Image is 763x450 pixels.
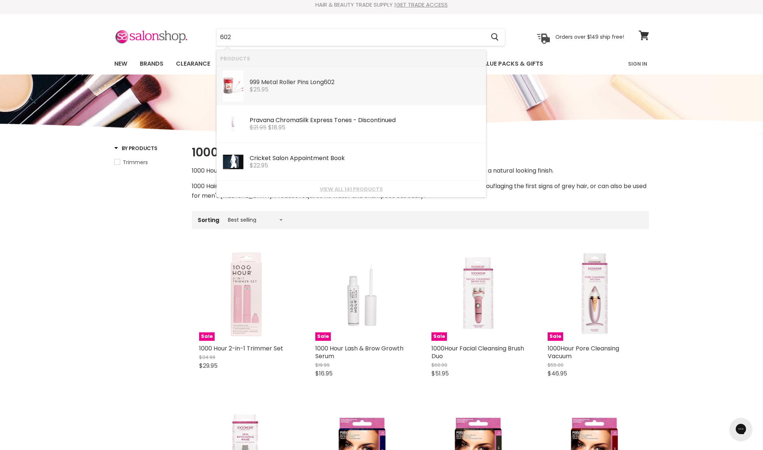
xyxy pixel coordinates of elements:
[109,53,586,75] ul: Main menu
[548,361,563,368] span: $55.00
[431,369,449,378] span: $51.95
[216,28,505,46] form: Product
[315,361,330,368] span: $19.99
[199,354,215,361] span: $34.99
[223,70,243,101] img: 135013_2_200x.jpg
[192,145,649,160] h1: 1000 Hour
[114,158,183,166] a: Trimmers
[315,332,331,341] span: Sale
[216,181,486,197] li: View All
[223,146,243,177] img: column_6_appointment_200x.jpg
[548,247,642,341] a: 1000Hour Pore Cleansing VacuumSale
[199,361,218,370] span: $29.95
[548,332,563,341] span: Sale
[431,332,447,341] span: Sale
[198,217,219,223] label: Sorting
[548,344,619,360] a: 1000Hour Pore Cleansing Vacuum
[192,166,554,175] span: 1000 Hour Hair Color Mascaras are designed to perfectly blend and cover up any re-growth area wit...
[431,247,526,341] a: 1000Hour Facial Cleansing Brush DuoSale
[123,159,148,166] span: Trimmers
[216,105,486,143] li: Products: Pravana ChromaSilk Express Tones - Discontinued
[223,108,243,139] img: Chromasilk_express_tones_200x.jpg
[250,85,268,94] span: $25.95
[170,56,216,72] a: Clearance
[548,247,642,341] img: 1000Hour Pore Cleansing Vacuum
[324,78,334,86] b: 602
[216,50,486,67] li: Products
[105,1,658,8] div: HAIR & BEAUTY TRADE SUPPLY |
[315,247,409,341] a: 1000 Hour Lash & Brow Growth SerumSale
[199,247,293,341] a: 1000 Hour 2-in-1 Trimmer SetSale
[726,415,756,443] iframe: Gorgias live chat messenger
[548,369,567,378] span: $46.95
[473,56,549,72] a: Value Packs & Gifts
[624,56,652,72] a: Sign In
[431,247,526,341] img: 1000Hour Facial Cleansing Brush Duo
[315,369,333,378] span: $16.95
[109,56,133,72] a: New
[315,247,409,341] img: 1000 Hour Lash & Brow Growth Serum
[216,143,486,181] li: Products: Cricket Salon Appointment Book
[250,161,268,170] span: $22.95
[315,344,403,360] a: 1000 Hour Lash & Brow Growth Serum
[199,332,215,341] span: Sale
[216,67,486,105] li: Products: 999 Metal Roller Pins Long 602
[114,145,157,152] h3: By Products
[250,155,482,163] div: Cricket Salon Appointment Book
[199,344,283,353] a: 1000 Hour 2-in-1 Trimmer Set
[555,34,624,40] p: Orders over $149 ship free!
[431,344,524,360] a: 1000Hour Facial Cleansing Brush Duo
[250,79,482,87] div: 999 Metal Roller Pins Long
[192,182,646,200] span: 1000 Hair Colour applies quickly and easily and is perfect for at home or handbag travel. Ideal f...
[485,29,505,46] button: Search
[431,361,447,368] span: $60.00
[216,29,485,46] input: Search
[199,247,293,341] img: 1000 Hour 2-in-1 Trimmer Set
[250,117,482,125] div: Pravana ChromaSilk Express Tones - Discontinued
[396,1,448,8] a: GET TRADE ACCESS
[250,123,267,132] s: $21.95
[134,56,169,72] a: Brands
[268,123,285,132] span: $18.95
[105,53,658,75] nav: Main
[220,186,482,192] a: View all 141 products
